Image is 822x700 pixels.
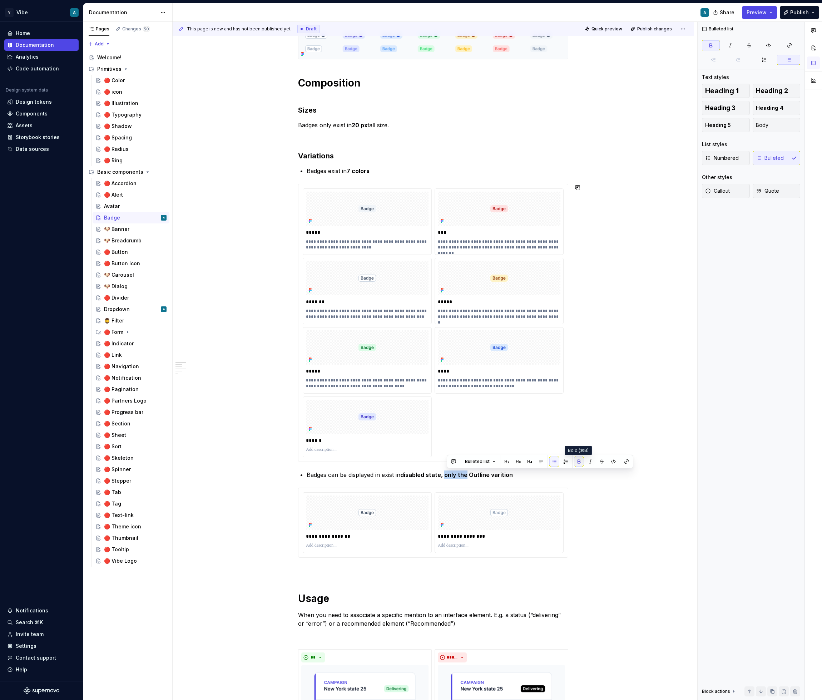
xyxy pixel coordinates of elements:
[93,544,169,555] a: 🔴 Tooltip
[24,687,59,694] svg: Supernova Logo
[93,429,169,441] a: 🔴 Sheet
[93,464,169,475] a: 🔴 Spinner
[104,134,132,141] div: 🔴 Spacing
[4,628,79,640] a: Invite team
[93,452,169,464] a: 🔴 Skeleton
[298,121,568,129] p: Badges only exist in tall size.
[104,180,137,187] div: 🔴 Accordion
[93,361,169,372] a: 🔴 Navigation
[742,6,777,19] button: Preview
[6,87,48,93] div: Design system data
[93,441,169,452] a: 🔴 Sort
[86,39,113,49] button: Add
[97,54,122,61] div: Welcome!
[93,315,169,326] a: 🧔‍♂️ Filter
[104,420,130,427] div: 🔴 Section
[104,294,129,301] div: 🔴 Divider
[93,201,169,212] a: Avatar
[16,110,48,117] div: Components
[565,446,592,455] div: Bold (⌘B)
[93,98,169,109] a: 🔴 Illustration
[89,9,157,16] div: Documentation
[753,84,801,98] button: Heading 2
[104,340,134,347] div: 🔴 Indicator
[1,5,81,20] button: VVibeA
[104,271,134,278] div: 🐶 Carousel
[93,143,169,155] a: 🔴 Radius
[93,384,169,395] a: 🔴 Pagination
[4,640,79,652] a: Settings
[702,184,750,198] button: Callout
[747,9,767,16] span: Preview
[104,489,121,496] div: 🔴 Tab
[753,118,801,132] button: Body
[16,30,30,37] div: Home
[187,26,292,32] span: This page is new and has not been published yet.
[16,9,28,16] div: Vibe
[756,187,779,194] span: Quote
[705,187,730,194] span: Callout
[298,611,568,628] p: When you need to associate a specific mention to an interface element. E.g. a status (“delivering...
[705,87,739,94] span: Heading 1
[104,100,138,107] div: 🔴 Illustration
[86,52,169,567] div: Page tree
[4,617,79,628] button: Search ⌘K
[4,39,79,51] a: Documentation
[104,557,137,565] div: 🔴 Vibe Logo
[4,28,79,39] a: Home
[93,521,169,532] a: 🔴 Theme icon
[702,686,737,696] div: Block actions
[93,281,169,292] a: 🐶 Dialog
[104,546,129,553] div: 🔴 Tooltip
[705,122,731,129] span: Heading 5
[104,443,122,450] div: 🔴 Sort
[93,132,169,143] a: 🔴 Spacing
[93,555,169,567] a: 🔴 Vibe Logo
[298,25,568,59] img: fd2dccfe-90a4-4660-9ad9-7f4217baa9fa.png
[4,143,79,155] a: Data sources
[104,432,126,439] div: 🔴 Sheet
[702,74,729,81] div: Text styles
[93,258,169,269] a: 🔴 Button Icon
[104,88,122,95] div: 🔴 icon
[95,41,104,47] span: Add
[104,523,141,530] div: 🔴 Theme icon
[4,96,79,108] a: Design tokens
[104,454,134,462] div: 🔴 Skeleton
[298,77,568,89] h1: Composition
[104,157,123,164] div: 🔴 Ring
[93,372,169,384] a: 🔴 Notification
[306,26,317,32] span: Draft
[104,123,132,130] div: 🔴 Shadow
[756,87,788,94] span: Heading 2
[93,75,169,86] a: 🔴 Color
[307,470,568,479] p: Badges can be displayed in exist in
[93,269,169,281] a: 🐶 Carousel
[93,509,169,521] a: 🔴 Text-link
[104,226,129,233] div: 🐶 Banner
[97,65,122,73] div: Primitives
[16,98,52,105] div: Design tokens
[93,406,169,418] a: 🔴 Progress bar
[93,487,169,498] a: 🔴 Tab
[86,166,169,178] div: Basic components
[4,108,79,119] a: Components
[93,326,169,338] div: 🔴 Form
[93,235,169,246] a: 🐶 Breadcrumb
[4,132,79,143] a: Storybook stories
[104,500,121,507] div: 🔴 Tag
[104,77,125,84] div: 🔴 Color
[104,477,131,484] div: 🔴 Stepper
[628,24,675,34] button: Publish changes
[97,168,143,176] div: Basic components
[93,86,169,98] a: 🔴 icon
[93,338,169,349] a: 🔴 Indicator
[16,654,56,661] div: Contact support
[93,532,169,544] a: 🔴 Thumbnail
[93,178,169,189] a: 🔴 Accordion
[93,475,169,487] a: 🔴 Stepper
[780,6,819,19] button: Publish
[104,386,139,393] div: 🔴 Pagination
[104,374,141,381] div: 🔴 Notification
[702,141,727,148] div: List styles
